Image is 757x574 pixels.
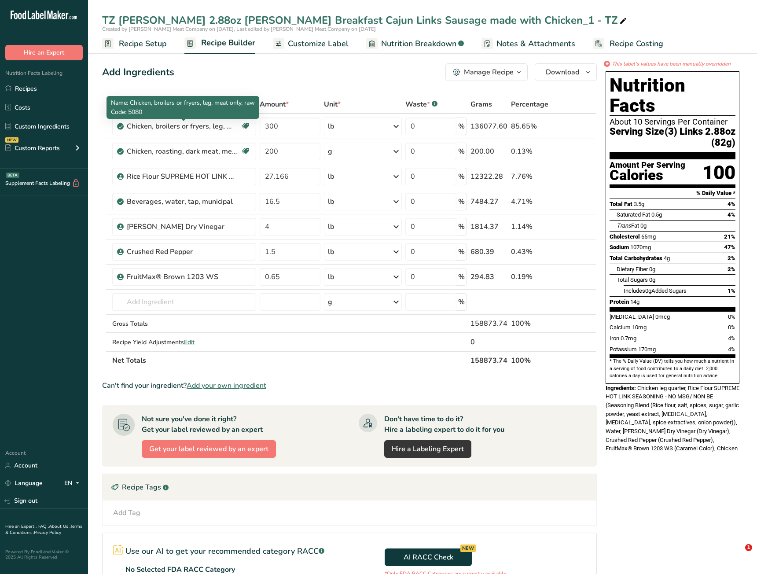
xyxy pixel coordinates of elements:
span: 4% [728,201,735,207]
span: 47% [724,244,735,250]
span: Total Sugars [617,276,648,283]
button: AI RACC Check NEW [385,548,472,566]
div: 0.19% [511,272,555,282]
span: Ingredients: [606,385,636,391]
span: Chicken leg quarter, Rice Flour SUPREME HOT LINK SEASONING - NO MSG/ NON BE (Seasoning Blend (Ric... [606,385,739,452]
div: lb [328,221,334,232]
a: Recipe Builder [184,33,255,54]
span: Created by [PERSON_NAME] Meat Company on [DATE], Last edited by [PERSON_NAME] Meat Company on [DATE] [102,26,376,33]
div: Manage Recipe [464,67,514,77]
span: Sodium [610,244,629,250]
span: 2% [728,266,735,272]
span: Recipe Builder [201,37,255,49]
div: 158873.74 [470,318,507,329]
span: Total Fat [610,201,632,207]
span: [MEDICAL_DATA] [610,313,654,320]
i: This label's values have been manually overridden [612,60,731,68]
div: Gross Totals [112,319,256,328]
div: Powered By FoodLabelMaker © 2025 All Rights Reserved [5,549,83,560]
section: % Daily Value * [610,188,735,199]
button: Download [535,63,597,81]
div: TZ [PERSON_NAME] 2.88oz [PERSON_NAME] Breakfast Cajun Links Sausage made with Chicken_1 - TZ [102,12,628,28]
span: Calcium [610,324,631,331]
span: 1070mg [630,244,651,250]
span: Percentage [511,99,548,110]
span: 1 [745,544,752,551]
div: Calories [610,169,685,182]
div: lb [328,121,334,132]
span: (3) Links 2.88oz (82g) [664,126,735,148]
span: Edit [184,338,195,346]
span: Recipe Costing [610,38,663,50]
span: 0g [649,266,655,272]
div: 0.43% [511,247,555,257]
span: Get your label reviewed by an expert [149,444,268,454]
span: 65mg [641,233,656,240]
span: 3.5g [634,201,644,207]
span: AI RACC Check [404,552,453,563]
span: 2% [728,255,735,261]
span: Code: 5080 [111,108,142,116]
span: Dietary Fiber [617,266,648,272]
div: BETA [6,173,19,178]
span: Name: Chicken, broilers or fryers, leg, meat only, raw [111,99,255,107]
div: Add Ingredients [102,65,174,80]
span: 0% [728,313,735,320]
span: 0g [640,222,647,229]
input: Add Ingredient [112,293,256,311]
h1: Nutrition Facts [610,75,735,116]
div: Amount Per Serving [610,161,685,169]
div: 136077.60 [470,121,507,132]
span: 10mg [632,324,647,331]
div: Chicken, broilers or fryers, leg, meat only, raw [127,121,237,132]
div: Chicken, roasting, dark meat, meat only, raw [127,146,237,157]
div: 12322.28 [470,171,507,182]
div: 7.76% [511,171,555,182]
div: Recipe Yield Adjustments [112,338,256,347]
section: * The % Daily Value (DV) tells you how much a nutrient in a serving of food contributes to a dail... [610,358,735,379]
div: Add Tag [113,508,140,518]
div: lb [328,171,334,182]
div: Rice Flour SUPREME HOT LINK SEASONING - NO MSG/ NON BE [127,171,237,182]
span: Fat [617,222,639,229]
div: 100% [511,318,555,329]
div: g [328,297,332,307]
span: Cholesterol [610,233,640,240]
span: 1% [728,287,735,294]
span: 0g [645,287,651,294]
div: Not sure you've done it right? Get your label reviewed by an expert [142,414,263,435]
span: Grams [470,99,492,110]
span: Unit [324,99,341,110]
div: Waste [405,99,437,110]
span: Recipe Setup [119,38,167,50]
div: Recipe Tags [103,474,596,500]
th: 158873.74 [469,351,509,369]
div: Can't find your ingredient? [102,380,597,391]
div: 85.65% [511,121,555,132]
div: FruitMax® Brown 1203 WS [127,272,237,282]
div: 100 [702,161,735,184]
button: Manage Recipe [445,63,528,81]
a: Hire an Expert . [5,523,37,530]
div: 0 [470,337,507,347]
span: 4% [728,335,735,342]
span: Notes & Attachments [496,38,575,50]
div: 4.71% [511,196,555,207]
span: Protein [610,298,629,305]
div: 1814.37 [470,221,507,232]
div: Custom Reports [5,143,60,153]
th: Net Totals [110,351,469,369]
span: 21% [724,233,735,240]
div: 7484.27 [470,196,507,207]
iframe: Intercom live chat [727,544,748,565]
span: 4% [728,211,735,218]
a: About Us . [49,523,70,530]
button: Get your label reviewed by an expert [142,440,276,458]
div: g [328,146,332,157]
div: Don't have time to do it? Hire a labeling expert to do it for you [384,414,504,435]
span: 0mcg [655,313,670,320]
span: 0g [649,276,655,283]
span: Potassium [610,346,637,353]
div: NEW [460,545,476,552]
a: Terms & Conditions . [5,523,82,536]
